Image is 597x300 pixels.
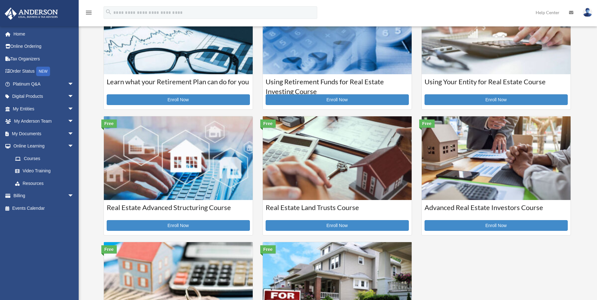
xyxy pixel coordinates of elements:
[4,40,83,53] a: Online Ordering
[85,9,93,16] i: menu
[68,140,80,153] span: arrow_drop_down
[4,53,83,65] a: Tax Organizers
[4,115,83,128] a: My Anderson Teamarrow_drop_down
[107,77,250,93] h3: Learn what your Retirement Plan can do for you
[3,8,60,20] img: Anderson Advisors Platinum Portal
[68,90,80,103] span: arrow_drop_down
[68,115,80,128] span: arrow_drop_down
[4,78,83,90] a: Platinum Q&Aarrow_drop_down
[266,203,409,219] h3: Real Estate Land Trusts Course
[107,203,250,219] h3: Real Estate Advanced Structuring Course
[4,28,83,40] a: Home
[68,190,80,203] span: arrow_drop_down
[266,94,409,105] a: Enroll Now
[4,65,83,78] a: Order StatusNEW
[68,78,80,91] span: arrow_drop_down
[583,8,592,17] img: User Pic
[4,90,83,103] a: Digital Productsarrow_drop_down
[36,67,50,76] div: NEW
[101,245,117,253] div: Free
[260,245,276,253] div: Free
[419,119,435,128] div: Free
[425,94,568,105] a: Enroll Now
[105,8,112,15] i: search
[85,11,93,16] a: menu
[101,119,117,128] div: Free
[425,220,568,231] a: Enroll Now
[266,77,409,93] h3: Using Retirement Funds for Real Estate Investing Course
[68,103,80,115] span: arrow_drop_down
[4,190,83,202] a: Billingarrow_drop_down
[4,103,83,115] a: My Entitiesarrow_drop_down
[107,220,250,231] a: Enroll Now
[4,127,83,140] a: My Documentsarrow_drop_down
[266,220,409,231] a: Enroll Now
[425,203,568,219] h3: Advanced Real Estate Investors Course
[9,152,80,165] a: Courses
[4,202,83,214] a: Events Calendar
[107,94,250,105] a: Enroll Now
[9,177,83,190] a: Resources
[68,127,80,140] span: arrow_drop_down
[425,77,568,93] h3: Using Your Entity for Real Estate Course
[260,119,276,128] div: Free
[9,165,83,177] a: Video Training
[4,140,83,153] a: Online Learningarrow_drop_down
